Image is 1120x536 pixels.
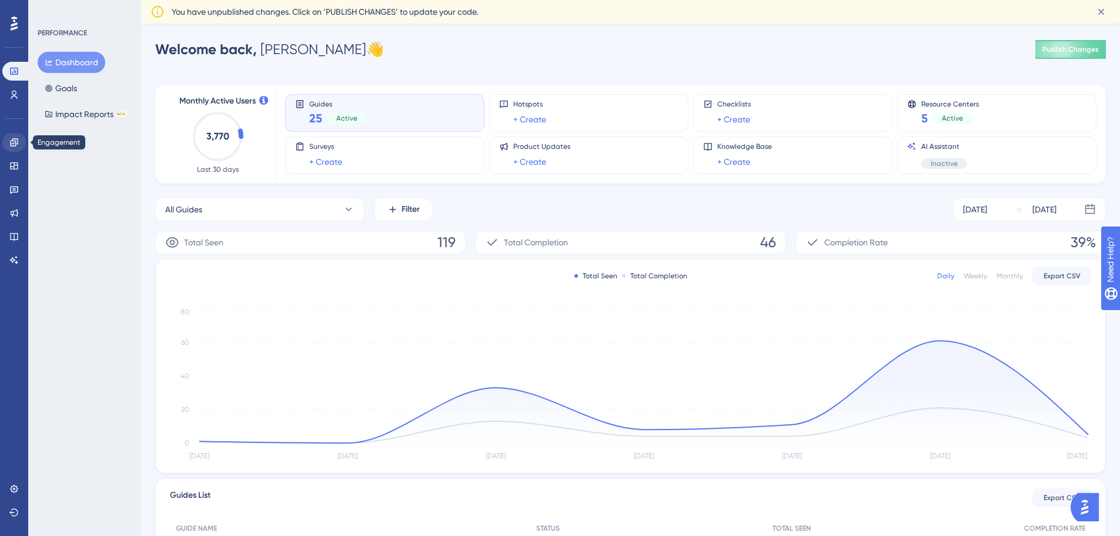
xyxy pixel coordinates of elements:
div: Daily [937,271,954,281]
span: Export CSV [1044,271,1081,281]
tspan: [DATE] [486,452,506,460]
span: Checklists [717,99,751,109]
div: [DATE] [1032,202,1057,217]
button: All Guides [155,198,365,221]
text: 3,770 [206,131,229,142]
span: 46 [760,233,776,252]
span: 25 [309,110,322,126]
span: Filter [402,202,420,217]
a: + Create [717,155,750,169]
span: Guides List [170,488,210,507]
tspan: 40 [180,372,189,380]
button: Export CSV [1032,267,1091,285]
button: Filter [374,198,433,221]
div: PERFORMANCE [38,28,87,38]
tspan: 0 [185,439,189,447]
span: Active [942,114,963,123]
span: Guides [309,99,367,108]
span: 5 [921,110,928,126]
tspan: [DATE] [189,452,209,460]
span: Active [336,114,357,123]
tspan: 80 [180,308,189,316]
span: Surveys [309,142,342,151]
tspan: 20 [181,405,189,414]
button: Dashboard [38,52,105,73]
a: + Create [717,112,750,126]
span: Last 30 days [197,165,239,174]
a: + Create [513,155,546,169]
tspan: [DATE] [782,452,802,460]
div: Total Seen [574,271,617,281]
span: Total Completion [504,235,568,249]
a: + Create [513,112,546,126]
iframe: UserGuiding AI Assistant Launcher [1071,490,1106,525]
div: Monthly [997,271,1023,281]
span: COMPLETION RATE [1024,524,1085,533]
span: Export CSV [1044,493,1081,502]
span: All Guides [165,202,202,217]
button: Export CSV [1032,488,1091,507]
span: Inactive [931,159,958,168]
span: Resource Centers [921,99,979,108]
span: Completion Rate [824,235,888,249]
span: Need Help? [28,3,73,17]
span: AI Assistant [921,142,967,151]
span: Monthly Active Users [179,94,256,108]
span: GUIDE NAME [176,524,217,533]
div: Weekly [964,271,987,281]
span: 119 [437,233,456,252]
span: 39% [1071,233,1096,252]
a: + Create [309,155,342,169]
span: You have unpublished changes. Click on ‘PUBLISH CHANGES’ to update your code. [172,5,478,19]
div: [DATE] [963,202,987,217]
tspan: [DATE] [930,452,950,460]
span: STATUS [536,524,560,533]
button: Impact ReportsBETA [38,104,133,125]
tspan: [DATE] [337,452,357,460]
span: Knowledge Base [717,142,772,151]
div: BETA [116,111,126,117]
div: [PERSON_NAME] 👋 [155,40,384,59]
span: Product Updates [513,142,570,151]
tspan: [DATE] [1067,452,1087,460]
span: Hotspots [513,99,546,109]
tspan: [DATE] [634,452,654,460]
span: Publish Changes [1042,45,1099,54]
span: Total Seen [184,235,223,249]
tspan: 60 [181,338,189,347]
button: Publish Changes [1035,40,1106,59]
div: Total Completion [622,271,687,281]
button: Goals [38,78,84,99]
span: TOTAL SEEN [773,524,811,533]
span: Welcome back, [155,41,257,58]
